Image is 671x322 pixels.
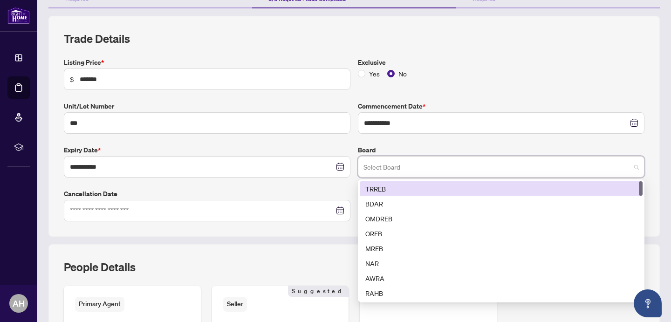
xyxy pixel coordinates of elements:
span: Yes [365,69,383,79]
img: logo [7,7,30,24]
div: NAR [365,258,637,268]
label: Commencement Date [358,101,644,111]
div: MREB [360,241,643,256]
label: Expiry Date [64,145,350,155]
span: Seller [223,297,247,311]
div: OREB [360,226,643,241]
label: Listing Price [64,57,350,68]
h2: Trade Details [64,31,644,46]
label: Cancellation Date [64,189,350,199]
div: AWRA [360,271,643,286]
div: RAHB [365,288,637,298]
div: TRREB [365,184,637,194]
div: MREB [365,243,637,253]
span: Suggested [288,286,349,297]
span: No [395,69,411,79]
div: RAHB [360,286,643,301]
label: Board [358,145,644,155]
span: $ [70,74,74,84]
div: AWRA [365,273,637,283]
div: TRREB [360,181,643,196]
div: BDAR [360,196,643,211]
span: AH [13,297,25,310]
div: BDAR [365,199,637,209]
h2: People Details [64,260,136,274]
span: Primary Agent [75,297,124,311]
div: OMDREB [360,211,643,226]
div: OMDREB [365,213,637,224]
button: Open asap [634,289,662,317]
label: Exclusive [358,57,644,68]
label: Unit/Lot Number [64,101,350,111]
div: OREB [365,228,637,239]
div: NAR [360,256,643,271]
